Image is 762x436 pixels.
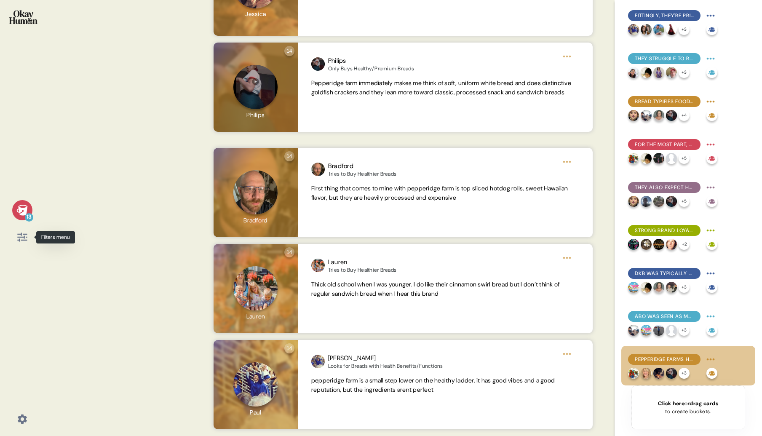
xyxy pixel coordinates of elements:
[628,24,639,35] img: profilepic_9598738550188452.jpg
[628,153,639,164] img: profilepic_30984260257887169.jpg
[635,55,694,62] span: They struggle to resist food temptations, explaining they lack both the discipline & the time nec...
[641,110,652,121] img: profilepic_24714479828195993.jpg
[666,282,677,293] img: profilepic_9840292696070509.jpg
[666,67,677,78] img: profilepic_24355646094084411.jpg
[679,368,690,379] div: + 3
[311,185,568,201] span: First thing that comes to mine with pepperidge farm is top sliced hotdog rolls, sweet Hawaiian fl...
[328,171,396,177] div: Tries to Buy Healthier Breads
[628,196,639,207] img: profilepic_24479678871681040.jpg
[628,239,639,250] img: profilepic_9280442728736467.jpg
[666,239,677,250] img: profilepic_9100061146772976.jpg
[635,12,694,19] span: Fittingly, they're primarily inspired by attainable representations of health, with consistency &...
[653,110,664,121] img: profilepic_24454607994174004.jpg
[284,151,294,161] div: 14
[641,196,652,207] img: profilepic_23993901420292830.jpg
[311,259,325,272] img: profilepic_24803815142544734.jpg
[328,267,396,273] div: Tries to Buy Healthier Breads
[679,239,690,250] div: + 2
[653,325,664,336] img: profilepic_24823183927265296.jpg
[635,270,694,277] span: DKB was typically seen as both highly healthy & premium, with fairly good feedback on taste.
[666,110,677,121] img: profilepic_24869271542671088.jpg
[666,325,677,336] img: profilepic_24267902922818178.jpg
[628,67,639,78] img: profilepic_24031167556568639.jpg
[328,65,414,72] div: Only Buys Healthy/Premium Breads
[284,46,294,56] div: 14
[628,282,639,293] img: profilepic_24382096148138664.jpg
[679,282,690,293] div: + 3
[666,153,677,164] img: profilepic_24267902922818178.jpg
[635,356,694,363] span: Pepperidge Farms had the nostalgia advantage, but lacked a reputation for healthiness or being br...
[628,368,639,379] img: profilepic_30984260257887169.jpg
[653,282,664,293] img: profilepic_24454607994174004.jpg
[641,282,652,293] img: profilepic_24385440204422393.jpg
[641,24,652,35] img: profilepic_9187565844701700.jpg
[328,257,396,267] div: Lauren
[328,363,443,369] div: Looks for Breads with Health Benefits/Functions
[653,24,664,35] img: profilepic_24906830092260229.jpg
[284,247,294,257] div: 14
[311,79,571,96] span: Pepperidge farm immediately makes me think of soft, uniform white bread and does distinctive gold...
[635,98,694,105] span: Bread typifies food temptations - and there are BIG emotions around it.
[635,141,694,148] span: For the most part, healthy bread is a question of ingredients - and mostly what's *not* in it.
[641,368,652,379] img: profilepic_9146633465373192.jpg
[635,227,694,234] span: Strong brand loyalty was pretty uncommon in the sample and tended to be more about taste than hea...
[311,57,325,71] img: profilepic_24869271542671088.jpg
[653,196,664,207] img: profilepic_24246318801662940.jpg
[679,110,690,121] div: + 4
[679,67,690,78] div: + 3
[666,196,677,207] img: profilepic_24869271542671088.jpg
[658,400,684,407] span: Click here
[653,67,664,78] img: profilepic_24455171580839426.jpg
[25,213,33,222] div: 13
[641,239,652,250] img: profilepic_30982235571422042.jpg
[658,399,718,415] div: or to create buckets.
[653,153,664,164] img: profilepic_9674404942662582.jpg
[9,10,37,24] img: okayhuman.3b1b6348.png
[653,368,664,379] img: profilepic_24605908522338757.jpg
[311,163,325,176] img: profilepic_24346287071689221.jpg
[679,24,690,35] div: + 3
[311,377,555,393] span: pepperidge farm is a small step lower on the healthy ladder. it has good vibes and a good reputat...
[36,231,75,243] div: Filters menu
[641,153,652,164] img: profilepic_24385440204422393.jpg
[666,24,677,35] img: profilepic_24479933558292213.jpg
[628,325,639,336] img: profilepic_24714479828195993.jpg
[284,343,294,353] div: 14
[328,353,443,363] div: [PERSON_NAME]
[311,355,325,368] img: profilepic_9598738550188452.jpg
[635,184,694,191] span: They also expect healthy bread to have a different taste, texture, & price point... though it can...
[653,239,664,250] img: profilepic_24724088570540859.jpg
[690,400,718,407] span: drag cards
[328,161,396,171] div: Bradford
[641,325,652,336] img: profilepic_24382096148138664.jpg
[666,368,677,379] img: profilepic_24869271542671088.jpg
[328,56,414,66] div: Philips
[679,153,690,164] div: + 5
[628,110,639,121] img: profilepic_24479678871681040.jpg
[635,313,694,320] span: ABO was seen as more approachable, but still healthy & premium, with lots of varieties.
[641,67,652,78] img: profilepic_24385440204422393.jpg
[679,196,690,207] div: + 5
[311,281,560,297] span: Thick old school when I was younger. I do like their cinnamon swirl bread but I don’t think of re...
[679,325,690,336] div: + 3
